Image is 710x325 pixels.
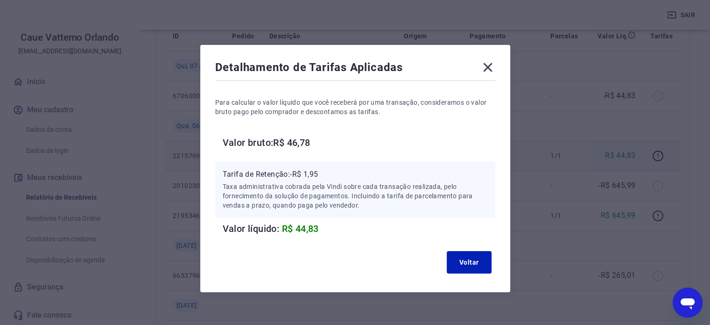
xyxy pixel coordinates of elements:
p: Para calcular o valor líquido que você receberá por uma transação, consideramos o valor bruto pag... [215,98,495,116]
iframe: Botão para abrir a janela de mensagens [673,288,703,318]
h6: Valor bruto: R$ 46,78 [223,135,495,150]
button: Voltar [447,251,492,274]
span: R$ 44,83 [282,223,319,234]
p: Taxa administrativa cobrada pela Vindi sobre cada transação realizada, pelo fornecimento da soluç... [223,182,488,210]
div: Detalhamento de Tarifas Aplicadas [215,60,495,79]
p: Tarifa de Retenção: -R$ 1,95 [223,169,488,180]
h6: Valor líquido: [223,221,495,236]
